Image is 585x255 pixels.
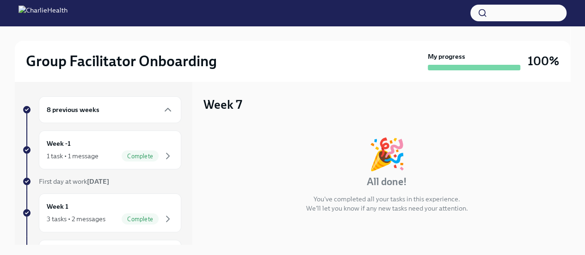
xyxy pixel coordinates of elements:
span: First day at work [39,177,109,186]
p: You've completed all your tasks in this experience. [314,194,460,204]
h6: 8 previous weeks [47,105,99,115]
strong: My progress [428,52,465,61]
div: 3 tasks • 2 messages [47,214,105,224]
div: 🎉 [368,139,406,169]
h3: Week 7 [203,96,242,113]
span: Complete [122,153,159,160]
span: Complete [122,216,159,223]
h6: Week 1 [47,201,68,211]
h4: All done! [367,175,407,189]
h2: Group Facilitator Onboarding [26,52,217,70]
a: Week -11 task • 1 messageComplete [22,131,181,169]
h3: 100% [528,53,559,69]
div: 1 task • 1 message [47,151,99,161]
h6: Week -1 [47,138,71,149]
div: 8 previous weeks [39,96,181,123]
strong: [DATE] [87,177,109,186]
a: Week 13 tasks • 2 messagesComplete [22,193,181,232]
img: CharlieHealth [18,6,68,20]
a: First day at work[DATE] [22,177,181,186]
p: We'll let you know if any new tasks need your attention. [306,204,468,213]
